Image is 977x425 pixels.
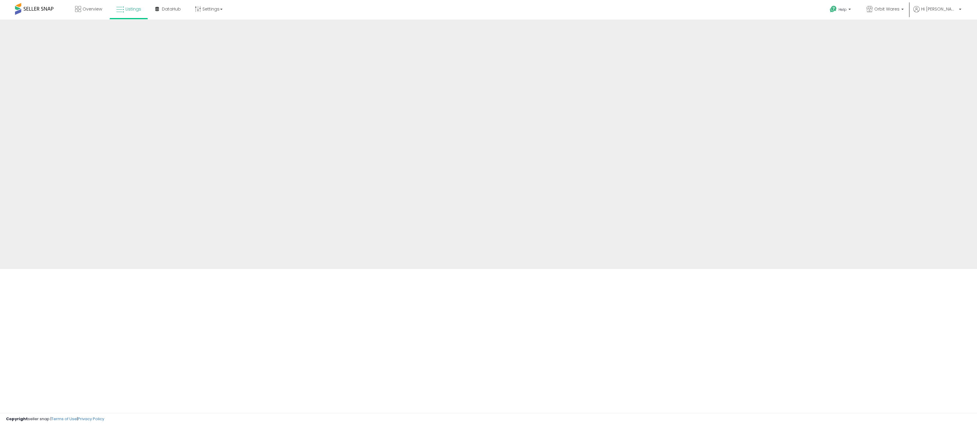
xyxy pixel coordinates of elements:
[830,5,837,13] i: Get Help
[126,6,141,12] span: Listings
[913,6,961,20] a: Hi [PERSON_NAME]
[874,6,900,12] span: Orbit Wares
[162,6,181,12] span: DataHub
[839,7,847,12] span: Help
[921,6,957,12] span: Hi [PERSON_NAME]
[83,6,102,12] span: Overview
[825,1,857,20] a: Help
